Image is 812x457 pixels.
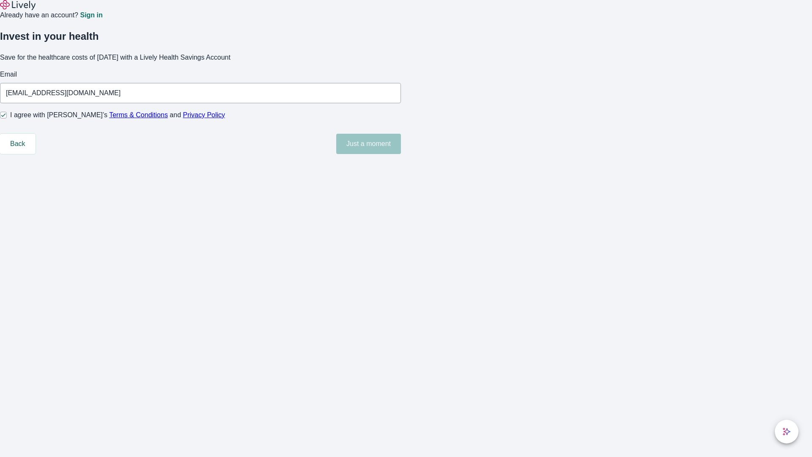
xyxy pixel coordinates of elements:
button: chat [775,420,798,443]
svg: Lively AI Assistant [782,427,791,436]
a: Terms & Conditions [109,111,168,118]
a: Sign in [80,12,102,19]
a: Privacy Policy [183,111,225,118]
span: I agree with [PERSON_NAME]’s and [10,110,225,120]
